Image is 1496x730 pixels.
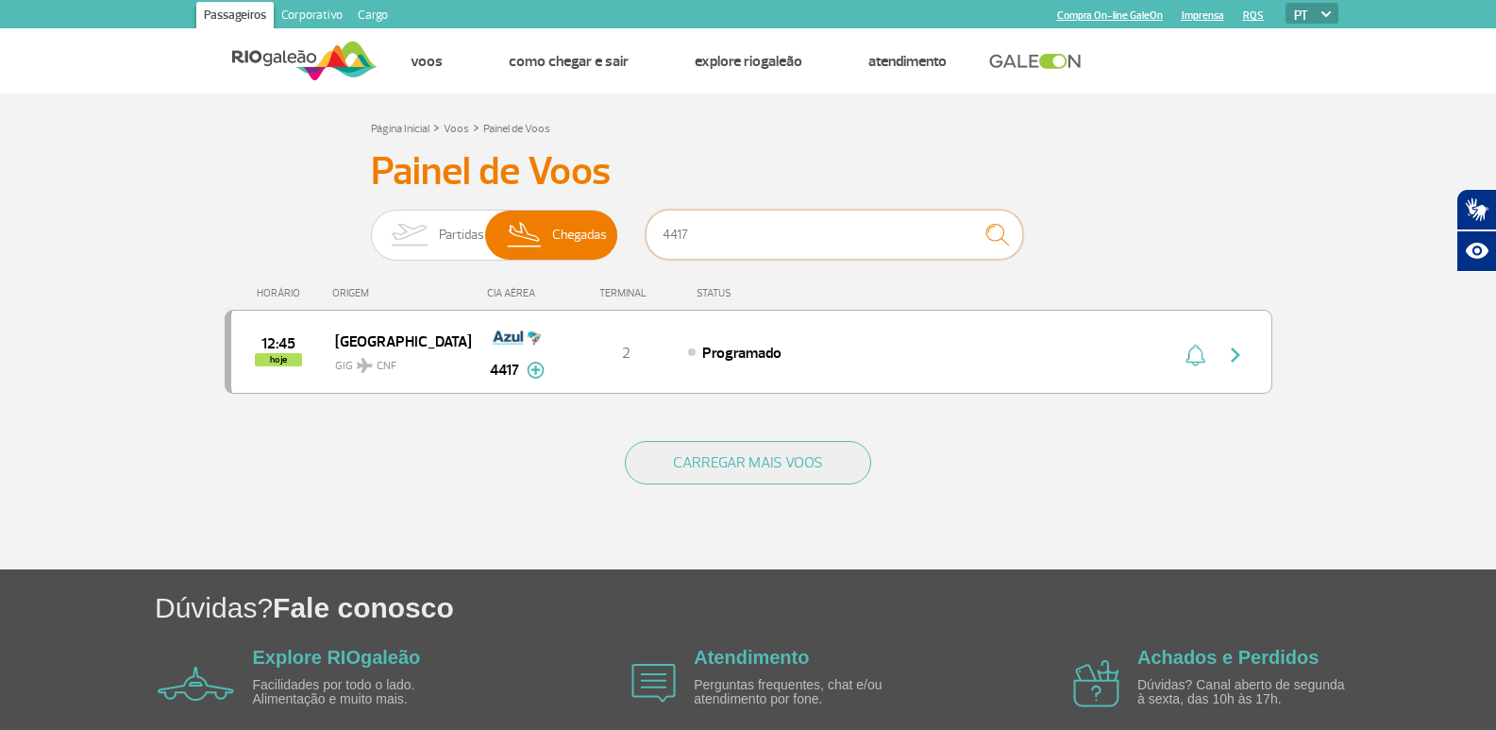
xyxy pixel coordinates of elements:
[261,337,295,350] span: 2025-08-25 12:45:00
[411,52,443,71] a: Voos
[868,52,947,71] a: Atendimento
[444,122,469,136] a: Voos
[687,287,841,299] div: STATUS
[377,358,396,375] span: CNF
[473,116,479,138] a: >
[371,148,1126,195] h3: Painel de Voos
[552,211,607,260] span: Chegadas
[439,211,484,260] span: Partidas
[483,122,550,136] a: Painel de Voos
[1456,230,1496,272] button: Abrir recursos assistivos.
[158,667,234,701] img: airplane icon
[1456,189,1496,230] button: Abrir tradutor de língua de sinais.
[509,52,629,71] a: Como chegar e sair
[695,52,802,71] a: Explore RIOgaleão
[274,2,350,32] a: Corporativo
[490,359,519,382] span: 4417
[335,348,456,375] span: GIG
[357,358,373,373] img: destiny_airplane.svg
[564,287,687,299] div: TERMINAL
[196,2,274,32] a: Passageiros
[622,344,630,363] span: 2
[1182,9,1224,22] a: Imprensa
[1073,660,1119,707] img: airplane icon
[646,210,1023,260] input: Voo, cidade ou cia aérea
[470,287,564,299] div: CIA AÉREA
[255,353,302,366] span: hoje
[253,647,421,668] a: Explore RIOgaleão
[702,344,782,363] span: Programado
[253,678,470,707] p: Facilidades por todo o lado. Alimentação e muito mais.
[332,287,470,299] div: ORIGEM
[694,678,911,707] p: Perguntas frequentes, chat e/ou atendimento por fone.
[1137,647,1319,668] a: Achados e Perdidos
[1137,678,1354,707] p: Dúvidas? Canal aberto de segunda à sexta, das 10h às 17h.
[273,592,454,623] span: Fale conosco
[379,211,439,260] img: slider-embarque
[350,2,395,32] a: Cargo
[1057,9,1163,22] a: Compra On-line GaleOn
[497,211,553,260] img: slider-desembarque
[1456,189,1496,272] div: Plugin de acessibilidade da Hand Talk.
[155,588,1496,627] h1: Dúvidas?
[1224,344,1247,366] img: seta-direita-painel-voo.svg
[631,664,676,703] img: airplane icon
[230,287,333,299] div: HORÁRIO
[1243,9,1264,22] a: RQS
[371,122,429,136] a: Página Inicial
[1185,344,1205,366] img: sino-painel-voo.svg
[694,647,809,668] a: Atendimento
[335,329,456,353] span: [GEOGRAPHIC_DATA]
[527,362,545,379] img: mais-info-painel-voo.svg
[433,116,440,138] a: >
[625,441,871,484] button: CARREGAR MAIS VOOS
